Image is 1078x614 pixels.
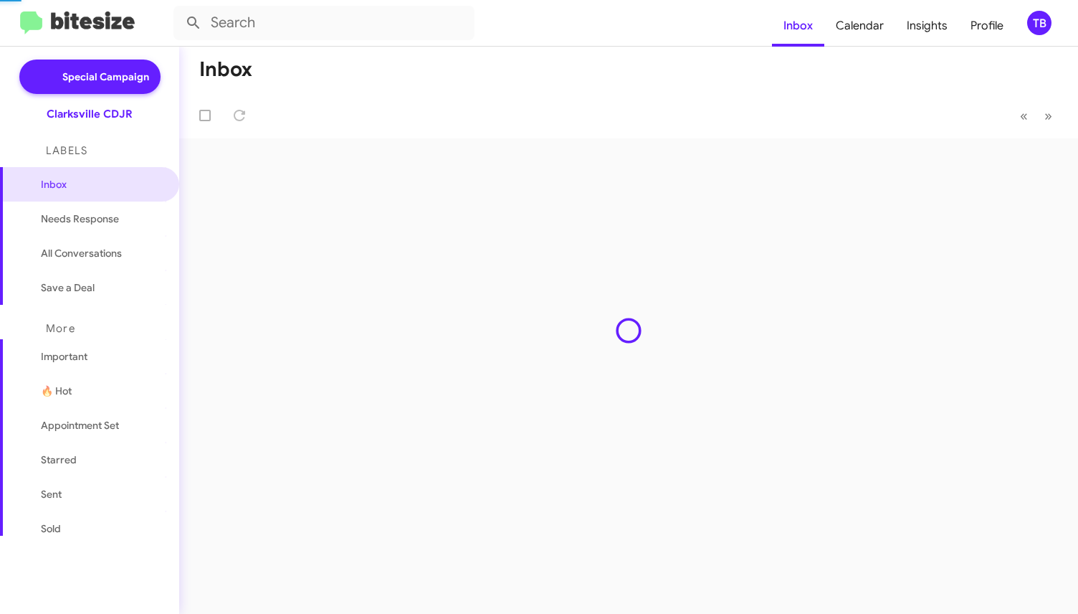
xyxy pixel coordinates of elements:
span: 🔥 Hot [41,384,72,398]
span: « [1020,107,1028,125]
span: Important [41,349,163,364]
span: Inbox [41,177,163,192]
span: Special Campaign [62,70,149,84]
a: Insights [895,5,959,47]
a: Inbox [772,5,824,47]
span: Sent [41,487,62,501]
span: Needs Response [41,212,163,226]
span: Sold [41,521,61,536]
span: More [46,322,75,335]
span: Appointment Set [41,418,119,433]
span: Starred [41,453,77,467]
span: » [1044,107,1052,125]
button: Previous [1011,101,1036,131]
nav: Page navigation example [1012,101,1061,131]
div: TB [1027,11,1051,35]
div: Clarksville CDJR [47,107,133,121]
a: Special Campaign [19,60,161,94]
button: TB [1015,11,1062,35]
input: Search [173,6,474,40]
span: All Conversations [41,246,122,260]
span: Save a Deal [41,280,95,295]
a: Profile [959,5,1015,47]
button: Next [1036,101,1061,131]
h1: Inbox [199,58,252,81]
span: Labels [46,144,87,157]
a: Calendar [824,5,895,47]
